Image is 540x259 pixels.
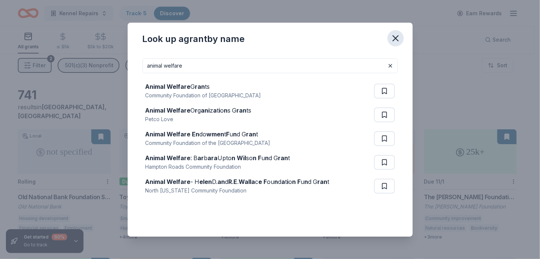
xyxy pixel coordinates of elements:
strong: an [218,178,225,185]
div: Look up a grant by name [143,33,245,45]
strong: n [265,154,269,162]
strong: E [234,178,238,185]
div: G ts [145,82,261,91]
strong: n [305,178,308,185]
strong: Animal Welfare [145,107,191,114]
strong: ran [246,130,256,138]
input: Search [143,58,398,73]
div: Community Foundation of [GEOGRAPHIC_DATA] [145,91,261,100]
div: Community Foundation of the [GEOGRAPHIC_DATA] [145,139,271,148]
div: North [US_STATE] Community Foundation [145,186,330,195]
strong: Animal Welfare [145,83,191,90]
strong: n Wil [232,154,246,162]
div: Hampton Roads Community Foundation [145,162,290,171]
strong: elen [200,178,212,185]
strong: n [233,130,237,138]
strong: wmen [207,130,225,138]
strong: Animal Welfare [145,154,191,162]
strong: Walla [239,178,255,185]
strong: R [229,178,232,185]
strong: a [282,178,285,185]
div: do t u d G t [145,130,271,139]
strong: ran [195,83,205,90]
strong: ran [237,107,247,114]
strong: ar [198,154,204,162]
div: Petco Love [145,115,252,124]
div: O g z t o s G ts [145,106,252,115]
strong: ran [318,178,328,185]
strong: n [275,178,278,185]
div: : B b Upto so u d G t [145,153,290,162]
strong: F [226,130,230,138]
strong: a [213,107,217,114]
strong: n F [253,154,262,162]
strong: n F [292,178,301,185]
strong: Animal Welfare En [145,130,200,138]
strong: n [224,107,228,114]
strong: ani [201,107,210,114]
div: - H D. d . . c ou d t o u d G t [145,177,330,186]
strong: r [195,107,198,114]
strong: i [287,178,289,185]
strong: ara [208,154,218,162]
strong: i [219,107,220,114]
strong: e F [259,178,267,185]
strong: ran [278,154,288,162]
strong: Animal Welfare [145,178,191,185]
